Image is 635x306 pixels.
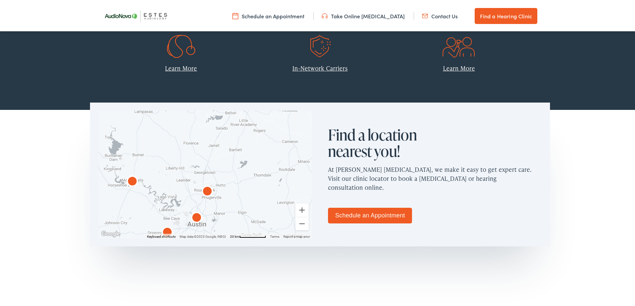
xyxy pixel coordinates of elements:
img: utility icon [322,11,328,18]
a: Schedule an Appointment [328,206,412,222]
img: Google [100,228,122,237]
a: Report a map error [283,233,310,237]
div: AudioNova [199,183,215,199]
a: Contact Us [422,11,458,18]
a: Learn More [165,63,197,71]
a: Take Online [MEDICAL_DATA] [322,11,405,18]
span: 20 km [230,233,239,237]
a: Leading Technology [117,9,246,49]
div: AudioNova [124,173,140,189]
div: AudioNova [159,224,175,240]
button: Zoom in [295,202,309,215]
div: AudioNova [189,209,205,225]
a: Learn More [443,63,475,71]
a: In-Network Carriers [292,63,348,71]
img: utility icon [232,11,238,18]
button: Map Scale: 20 km per 76 pixels [228,232,268,237]
img: utility icon [422,11,428,18]
a: Open this area in Google Maps (opens a new window) [100,228,122,237]
button: Zoom out [295,216,309,229]
span: Map data ©2025 Google, INEGI [180,233,226,237]
p: At [PERSON_NAME] [MEDICAL_DATA], we make it easy to get expert care. Visit our clinic locator to ... [328,158,542,196]
a: Patient Care [394,9,523,49]
button: Keyboard shortcuts [147,233,176,238]
a: Terms (opens in new tab) [270,233,279,237]
h2: Find a location nearest you! [328,125,435,158]
a: Insurance Accepted [256,9,385,49]
a: Schedule an Appointment [232,11,304,18]
a: Find a Hearing Clinic [475,7,537,23]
